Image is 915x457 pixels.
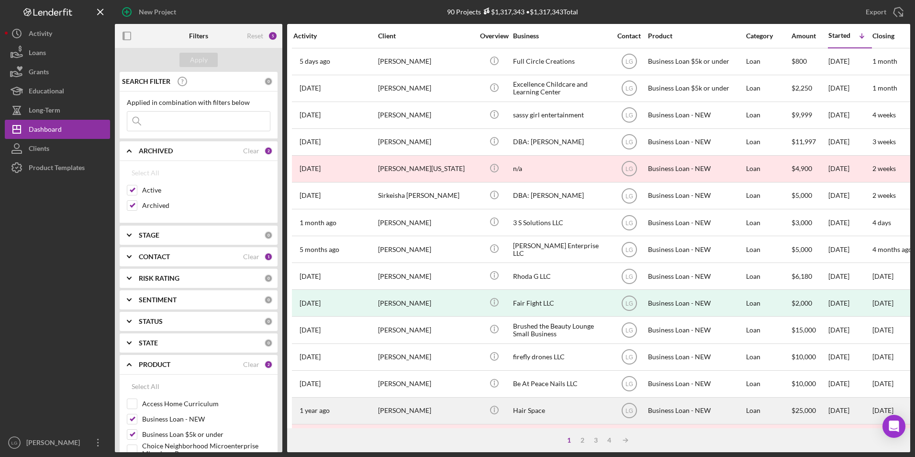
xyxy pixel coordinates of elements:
[5,120,110,139] button: Dashboard
[872,353,893,361] time: [DATE]
[5,81,110,101] button: Educational
[5,62,110,81] button: Grants
[142,430,270,439] label: Business Loan $5k or under
[648,425,744,450] div: Business Loan - NEW
[268,31,278,41] div: 5
[300,192,321,199] time: 2025-08-06 21:45
[625,139,633,146] text: LG
[746,344,791,370] div: Loan
[828,425,871,450] div: [DATE]
[243,361,259,368] div: Clear
[648,76,744,101] div: Business Loan $5k or under
[872,299,893,307] div: [DATE]
[792,32,827,40] div: Amount
[139,339,158,347] b: STATE
[828,290,871,316] div: [DATE]
[513,156,609,182] div: n/a
[300,165,321,172] time: 2025-08-06 16:28
[513,183,609,208] div: DBA: [PERSON_NAME]
[648,32,744,40] div: Product
[648,398,744,423] div: Business Loan - NEW
[378,210,474,235] div: [PERSON_NAME]
[792,379,816,388] span: $10,000
[378,103,474,128] div: [PERSON_NAME]
[378,183,474,208] div: Sirkeisha [PERSON_NAME]
[828,32,850,39] div: Started
[792,57,807,65] span: $800
[648,156,744,182] div: Business Loan - NEW
[603,436,616,444] div: 4
[29,158,85,180] div: Product Templates
[243,253,259,261] div: Clear
[378,317,474,343] div: [PERSON_NAME]
[127,377,164,396] button: Select All
[625,381,633,388] text: LG
[293,32,377,40] div: Activity
[513,103,609,128] div: sassy girl entertainment
[139,231,159,239] b: STAGE
[792,353,816,361] span: $10,000
[122,78,170,85] b: SEARCH FILTER
[625,85,633,92] text: LG
[264,274,273,283] div: 0
[5,43,110,62] a: Loans
[378,156,474,182] div: [PERSON_NAME][US_STATE]
[513,49,609,74] div: Full Circle Creations
[792,76,827,101] div: $2,250
[792,103,827,128] div: $9,999
[648,49,744,74] div: Business Loan $5k or under
[127,99,270,106] div: Applied in combination with filters below
[378,263,474,289] div: [PERSON_NAME]
[300,111,321,119] time: 2025-08-19 14:38
[872,272,893,280] time: [DATE]
[513,344,609,370] div: firefly drones LLC
[189,32,208,40] b: Filters
[513,290,609,316] div: Fair Fight LLC
[142,399,270,409] label: Access Home Curriculum
[5,139,110,158] button: Clients
[300,407,330,414] time: 2024-07-18 16:18
[792,183,827,208] div: $5,000
[139,318,163,325] b: STATUS
[828,49,871,74] div: [DATE]
[447,8,578,16] div: 90 Projects • $1,317,343 Total
[300,84,321,92] time: 2025-08-22 13:03
[828,210,871,235] div: [DATE]
[648,103,744,128] div: Business Loan - NEW
[481,8,524,16] div: $1,317,343
[746,103,791,128] div: Loan
[476,32,512,40] div: Overview
[139,296,177,304] b: SENTIMENT
[264,296,273,304] div: 0
[746,32,791,40] div: Category
[513,32,609,40] div: Business
[872,84,897,92] time: 1 month
[29,24,52,46] div: Activity
[792,425,827,450] div: $35,000
[378,371,474,397] div: [PERSON_NAME]
[247,32,263,40] div: Reset
[792,129,827,155] div: $11,997
[648,210,744,235] div: Business Loan - NEW
[5,433,110,452] button: LG[PERSON_NAME]
[856,2,910,22] button: Export
[625,58,633,65] text: LG
[5,24,110,43] button: Activity
[872,57,897,65] time: 1 month
[513,237,609,262] div: [PERSON_NAME] Enterprise LLC
[562,436,576,444] div: 1
[139,274,179,282] b: RISK RATING
[746,49,791,74] div: Loan
[872,164,896,172] time: 2 weeks
[872,218,891,227] time: 4 days
[513,210,609,235] div: 3 S Solutions LLC
[828,129,871,155] div: [DATE]
[142,201,270,210] label: Archived
[378,344,474,370] div: [PERSON_NAME]
[648,129,744,155] div: Business Loan - NEW
[746,183,791,208] div: Loan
